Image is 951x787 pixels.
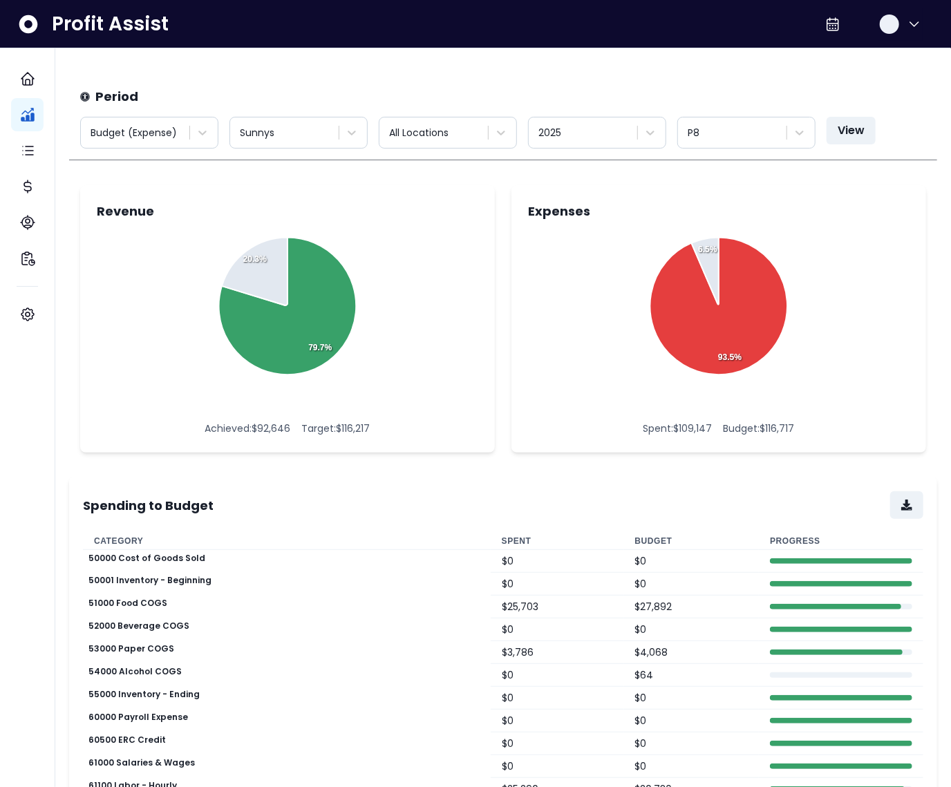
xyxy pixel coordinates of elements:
td: $ 0 [491,550,624,573]
p: Spent: $ 109,147 [643,421,713,436]
td: $ 0 [491,618,624,641]
p: Spending to Budget [83,496,214,515]
p: 53000 Paper COGS [88,644,174,654]
p: Target: $ 116,217 [302,421,370,436]
button: View [827,117,876,144]
p: 55000 Inventory - Ending [88,690,200,699]
th: Progress [759,533,923,550]
p: Period [95,87,138,106]
td: $ 0 [624,687,760,710]
th: Spent [491,533,624,550]
td: $ 0 [491,573,624,596]
td: $ 64 [624,664,760,687]
p: Revenue [97,202,154,220]
span: Profit Assist [52,12,169,37]
p: Achieved: $ 92,646 [205,421,291,436]
p: 52000 Beverage COGS [88,621,189,631]
td: $ 3,786 [491,641,624,664]
td: $ 0 [491,755,624,778]
td: $ 0 [491,732,624,755]
td: $ 0 [624,550,760,573]
p: 50001 Inventory - Beginning [88,576,211,585]
p: Budget: $ 116,717 [724,421,795,436]
td: $ 4,068 [624,641,760,664]
td: $ 25,703 [491,596,624,618]
td: $ 0 [491,687,624,710]
p: 60500 ERC Credit [88,735,166,745]
td: $ 0 [624,755,760,778]
td: $ 0 [624,618,760,641]
td: $ 0 [624,710,760,732]
td: $ 27,892 [624,596,760,618]
p: 61000 Salaries & Wages [88,758,195,768]
p: 51000 Food COGS [88,598,167,608]
td: $ 0 [624,732,760,755]
td: $ 0 [624,573,760,596]
th: Budget [624,533,760,550]
th: Category [83,533,491,550]
p: 50000 Cost of Goods Sold [88,553,205,563]
p: Expenses [528,202,590,220]
p: 54000 Alcohol COGS [88,667,182,676]
p: 60000 Payroll Expense [88,712,188,722]
td: $ 0 [491,710,624,732]
td: $ 0 [491,664,624,687]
